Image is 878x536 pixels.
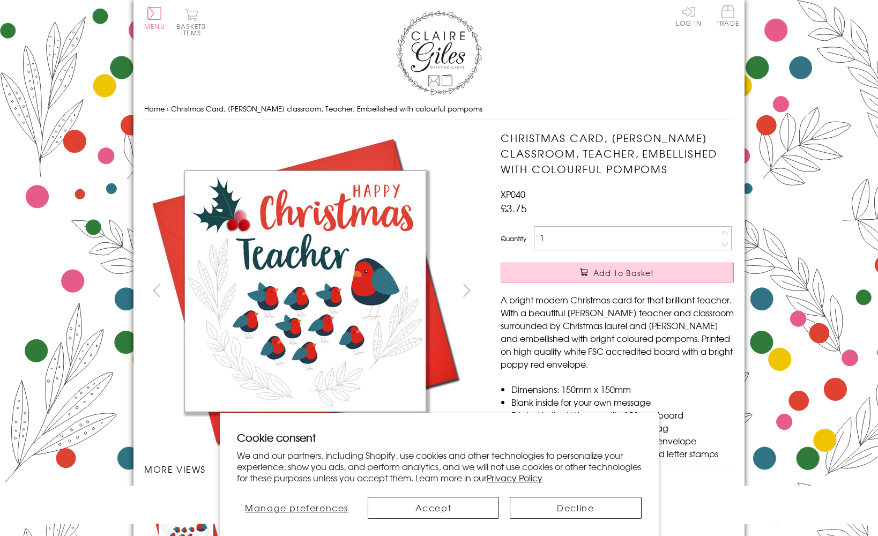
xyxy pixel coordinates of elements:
button: Decline [510,497,641,519]
span: XP040 [501,188,525,200]
button: Manage preferences [236,497,356,519]
h3: More views [144,463,479,475]
h1: Christmas Card, [PERSON_NAME] classroom, Teacher, Embellished with colourful pompoms [501,130,734,176]
button: next [455,278,479,302]
p: A bright modern Christmas card for that brilliant teacher. With a beautiful [PERSON_NAME] teacher... [501,293,734,370]
li: Dimensions: 150mm x 150mm [511,383,734,396]
a: Home [144,103,165,114]
button: Add to Basket [501,263,734,282]
span: › [167,103,169,114]
a: Log In [676,5,702,26]
img: Christmas Card, Robin classroom, Teacher, Embellished with colourful pompoms [479,130,801,452]
button: Accept [368,497,499,519]
span: 0 items [181,21,206,38]
button: Basket0 items [176,9,206,36]
li: Blank inside for your own message [511,396,734,408]
span: Trade [717,5,739,26]
span: Manage preferences [245,501,348,514]
li: Printed in the U.K on quality 350gsm board [511,408,734,421]
a: Trade [717,5,739,28]
img: Claire Giles Greetings Cards [396,11,482,95]
p: We and our partners, including Shopify, use cookies and other technologies to personalize your ex... [237,450,642,483]
span: Menu [144,21,165,31]
label: Quantity [501,234,526,243]
nav: breadcrumbs [144,98,734,120]
button: prev [144,278,168,302]
img: Christmas Card, Robin classroom, Teacher, Embellished with colourful pompoms [144,130,466,452]
h2: Cookie consent [237,430,642,445]
span: Christmas Card, [PERSON_NAME] classroom, Teacher, Embellished with colourful pompoms [171,103,482,114]
a: Privacy Policy [487,471,542,484]
span: Add to Basket [593,267,654,278]
span: £3.75 [501,200,527,215]
button: Menu [144,7,165,29]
